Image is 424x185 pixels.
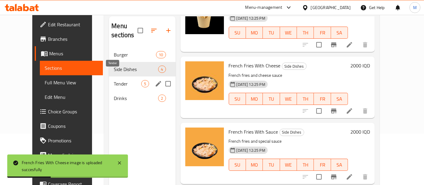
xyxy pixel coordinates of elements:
div: Burger10 [109,47,175,62]
span: SU [231,161,244,169]
div: items [158,66,166,73]
span: Edit Restaurant [48,21,98,28]
button: delete [358,37,372,52]
div: Side Dishes [282,63,307,70]
span: French Fries With Cheese [229,61,281,70]
span: Coupons [48,122,98,130]
div: items [156,51,166,58]
a: Sections [40,61,103,75]
span: Edit Menu [45,93,98,101]
span: SA [333,28,346,37]
span: TH [299,95,311,103]
button: Branch-specific-item [327,104,341,118]
button: SU [229,93,246,105]
span: Select all sections [134,24,147,37]
span: SA [333,161,346,169]
button: WE [280,159,297,171]
span: M [413,4,417,11]
span: Sections [45,64,98,72]
span: Side Dishes [280,129,304,136]
div: [GEOGRAPHIC_DATA] [311,4,351,11]
span: Menus [49,50,98,57]
a: Promotions [35,133,103,148]
button: MO [246,159,263,171]
img: French Fries With Sauce [185,128,224,166]
span: Drinks [114,95,158,102]
span: 4 [158,67,165,72]
a: Menus [35,46,103,61]
h6: 2000 IQD [350,128,370,136]
button: TU [263,27,280,39]
span: FR [316,95,328,103]
div: Side Dishes4 [109,62,175,76]
button: MO [246,27,263,39]
span: MO [248,28,260,37]
span: WE [282,28,295,37]
span: SU [231,95,244,103]
span: Select to update [313,170,325,183]
p: French fries and special sauce [229,138,348,145]
div: items [141,80,149,87]
span: TH [299,161,311,169]
span: Burger [114,51,156,58]
div: Tender5edit [109,76,175,91]
span: French Fries With Sauce [229,127,278,136]
div: Side Dishes [279,129,304,136]
span: SA [333,95,346,103]
span: 5 [142,81,148,87]
span: Side Dishes [282,63,306,70]
a: Menu disclaimer [35,148,103,162]
span: [DATE] 12:25 PM [234,15,268,21]
button: WE [280,93,297,105]
button: Add section [161,23,176,38]
span: Menu disclaimer [48,151,98,159]
span: Select to update [313,38,325,51]
p: French fries and cheese sauce [229,72,348,79]
span: WE [282,95,295,103]
span: Sort sections [147,23,161,38]
span: MO [248,161,260,169]
button: SA [331,27,348,39]
span: Promotions [48,137,98,144]
button: edit [154,79,163,88]
span: Branches [48,35,98,43]
span: FR [316,28,328,37]
span: MO [248,95,260,103]
a: Edit menu item [346,173,353,180]
span: Tender [114,80,141,87]
span: Full Menu View [45,79,98,86]
button: WE [280,27,297,39]
span: Side Dishes [114,66,158,73]
a: Edit menu item [346,107,353,115]
button: SU [229,27,246,39]
a: Coupons [35,119,103,133]
button: TU [263,93,280,105]
span: [DATE] 12:25 PM [234,82,268,87]
button: TH [297,93,314,105]
span: SU [231,28,244,37]
button: delete [358,170,372,184]
span: WE [282,161,295,169]
button: SU [229,159,246,171]
button: SA [331,159,348,171]
button: TH [297,159,314,171]
button: TH [297,27,314,39]
button: Branch-specific-item [327,37,341,52]
span: Select to update [313,105,325,117]
button: Branch-specific-item [327,170,341,184]
a: Branches [35,32,103,46]
h2: Menu sections [111,21,137,40]
nav: Menu sections [109,45,175,108]
a: Edit Menu [40,90,103,104]
span: TU [265,28,277,37]
span: Choice Groups [48,108,98,115]
span: [DATE] 12:25 PM [234,148,268,153]
a: Edit menu item [346,41,353,48]
button: SA [331,93,348,105]
button: MO [246,93,263,105]
button: FR [314,27,331,39]
button: FR [314,93,331,105]
a: Full Menu View [40,75,103,90]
